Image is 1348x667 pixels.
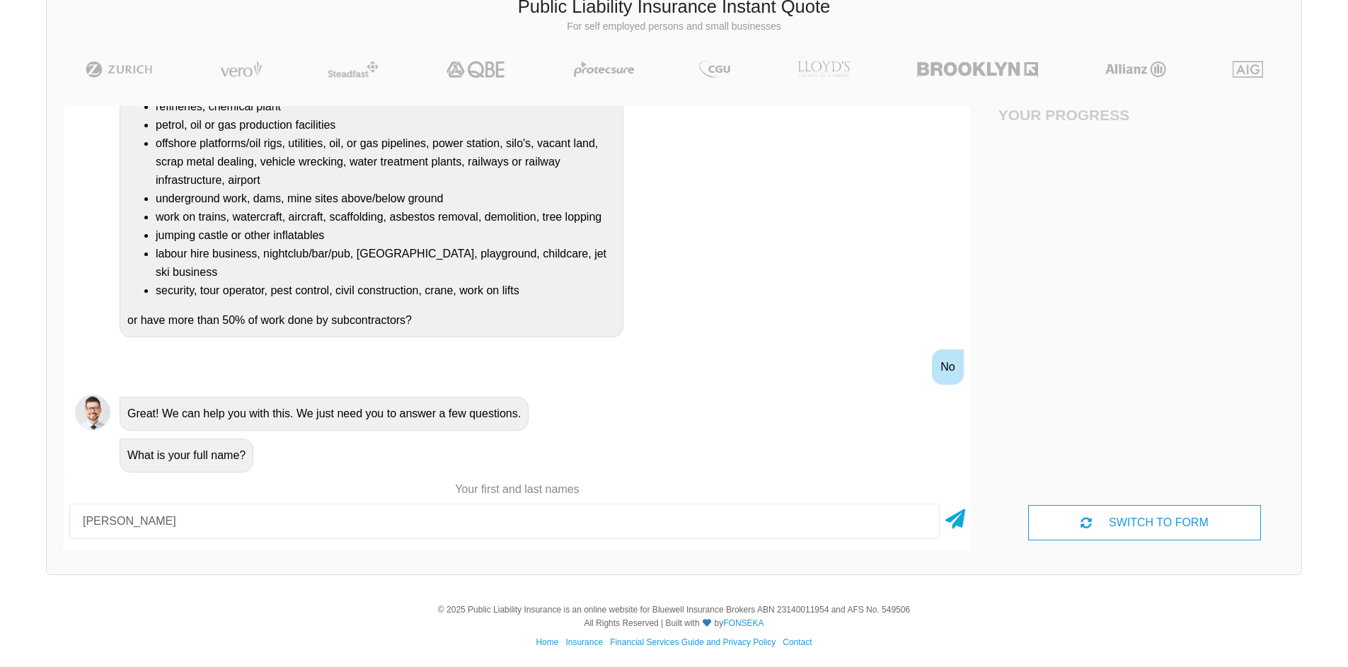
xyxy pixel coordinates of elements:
li: petrol, oil or gas production facilities [156,116,616,134]
div: What is your full name? [120,439,253,472]
h4: Your Progress [998,106,1145,124]
li: labour hire business, nightclub/bar/pub, [GEOGRAPHIC_DATA], playground, childcare, jet ski business [156,245,616,282]
img: Protecsure | Public Liability Insurance [568,61,640,78]
li: security, tour operator, pest control, civil construction, crane, work on lifts [156,282,616,300]
img: Chatbot | PLI [75,395,110,430]
img: AIG | Public Liability Insurance [1227,61,1269,78]
li: refineries, chemical plant [156,98,616,116]
img: Allianz | Public Liability Insurance [1098,61,1173,78]
a: Home [536,637,558,647]
img: QBE | Public Liability Insurance [438,61,514,78]
img: Zurich | Public Liability Insurance [79,61,159,78]
li: work on trains, watercraft, aircraft, scaffolding, asbestos removal, demolition, tree lopping [156,208,616,226]
div: SWITCH TO FORM [1028,505,1260,540]
img: Steadfast | Public Liability Insurance [322,61,384,78]
a: FONSEKA [723,618,764,628]
input: Your first and last names [69,504,940,539]
div: No [932,349,963,385]
img: CGU | Public Liability Insurance [693,61,736,78]
a: Financial Services Guide and Privacy Policy [610,637,776,647]
li: underground work, dams, mine sites above/below ground [156,190,616,208]
img: LLOYD's | Public Liability Insurance [790,61,858,78]
div: Do you undertake any work on or operate a business that is/has a: or have more than 50% of work d... [120,71,623,337]
img: Vero | Public Liability Insurance [214,61,268,78]
a: Insurance [565,637,603,647]
a: Contact [783,637,812,647]
p: Your first and last names [64,482,971,497]
li: jumping castle or other inflatables [156,226,616,245]
div: Great! We can help you with this. We just need you to answer a few questions. [120,397,529,431]
img: Brooklyn | Public Liability Insurance [911,61,1044,78]
p: For self employed persons and small businesses [57,20,1291,34]
li: offshore platforms/oil rigs, utilities, oil, or gas pipelines, power station, silo's, vacant land... [156,134,616,190]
